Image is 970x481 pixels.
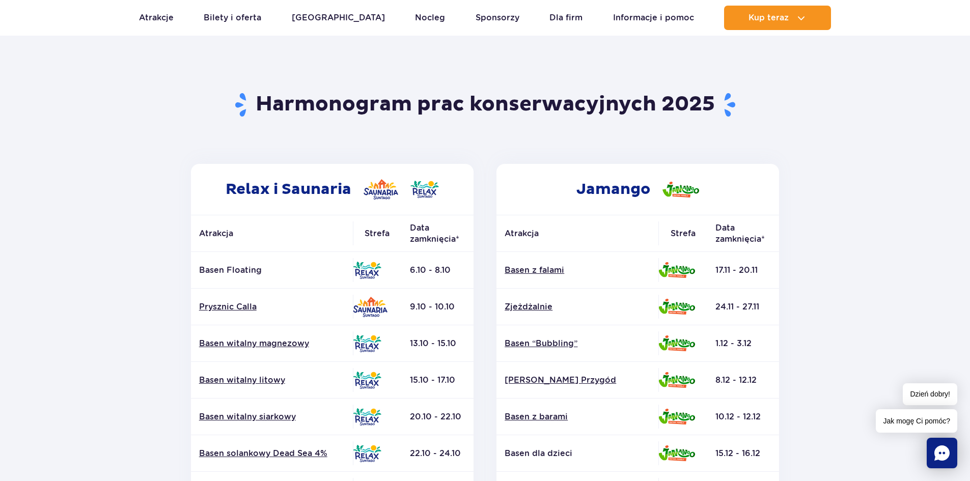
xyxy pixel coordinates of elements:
img: Jamango [662,182,699,197]
a: [GEOGRAPHIC_DATA] [292,6,385,30]
a: Basen z barami [505,411,650,422]
a: Zjeżdżalnie [505,301,650,313]
td: 24.11 - 27.11 [707,289,779,325]
a: Basen witalny litowy [199,375,345,386]
img: Relax [353,408,381,426]
td: 22.10 - 24.10 [402,435,474,472]
th: Data zamknięcia* [402,215,474,252]
span: Kup teraz [749,13,789,22]
a: Basen solankowy Dead Sea 4% [199,448,345,459]
th: Atrakcja [191,215,353,252]
span: Dzień dobry! [903,383,957,405]
th: Strefa [353,215,402,252]
img: Relax [353,262,381,279]
div: Chat [927,438,957,468]
span: Jak mogę Ci pomóc? [876,409,957,433]
img: Saunaria [353,297,387,317]
img: Saunaria [364,179,398,200]
th: Atrakcja [496,215,658,252]
h1: Harmonogram prac konserwacyjnych 2025 [187,92,783,118]
td: 10.12 - 12.12 [707,399,779,435]
img: Relax [353,335,381,352]
th: Strefa [658,215,707,252]
td: 20.10 - 22.10 [402,399,474,435]
td: 6.10 - 8.10 [402,252,474,289]
img: Relax [410,181,439,198]
img: Jamango [658,335,695,351]
button: Kup teraz [724,6,831,30]
p: Basen Floating [199,265,345,276]
a: Basen z falami [505,265,650,276]
a: Bilety i oferta [204,6,261,30]
img: Jamango [658,299,695,315]
td: 15.10 - 17.10 [402,362,474,399]
a: Sponsorzy [476,6,519,30]
img: Jamango [658,262,695,278]
td: 15.12 - 16.12 [707,435,779,472]
th: Data zamknięcia* [707,215,779,252]
a: Basen “Bubbling” [505,338,650,349]
p: Basen dla dzieci [505,448,650,459]
a: Informacje i pomoc [613,6,694,30]
img: Jamango [658,445,695,461]
a: Nocleg [415,6,445,30]
img: Jamango [658,372,695,388]
a: Atrakcje [139,6,174,30]
td: 1.12 - 3.12 [707,325,779,362]
h2: Jamango [496,164,779,215]
a: Dla firm [549,6,583,30]
a: Basen witalny magnezowy [199,338,345,349]
a: Basen witalny siarkowy [199,411,345,422]
td: 9.10 - 10.10 [402,289,474,325]
img: Relax [353,445,381,462]
img: Relax [353,372,381,389]
td: 13.10 - 15.10 [402,325,474,362]
a: [PERSON_NAME] Przygód [505,375,650,386]
td: 8.12 - 12.12 [707,362,779,399]
a: Prysznic Calla [199,301,345,313]
img: Jamango [658,409,695,425]
h2: Relax i Saunaria [191,164,474,215]
td: 17.11 - 20.11 [707,252,779,289]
